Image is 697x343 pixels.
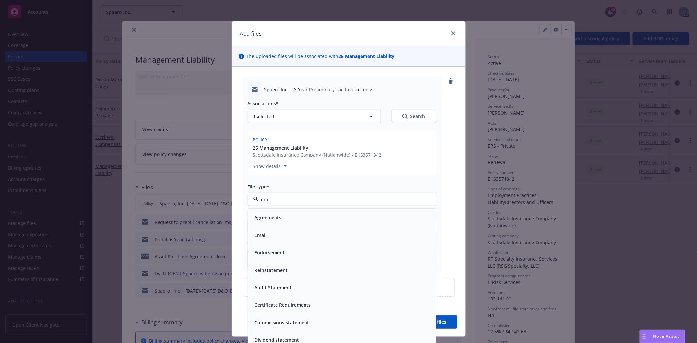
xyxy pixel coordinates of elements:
[255,267,288,273] button: Reinstatement
[243,278,455,297] div: Upload new files
[640,330,685,343] button: Nova Assist
[259,196,423,203] input: Filter by keyword
[255,232,267,239] button: Email
[640,330,648,343] div: Drag to move
[255,249,285,256] button: Endorsement
[255,301,311,308] button: Certificate Requirements
[653,333,680,339] span: Nova Assist
[255,214,282,221] button: Agreements
[255,284,292,291] button: Audit Statement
